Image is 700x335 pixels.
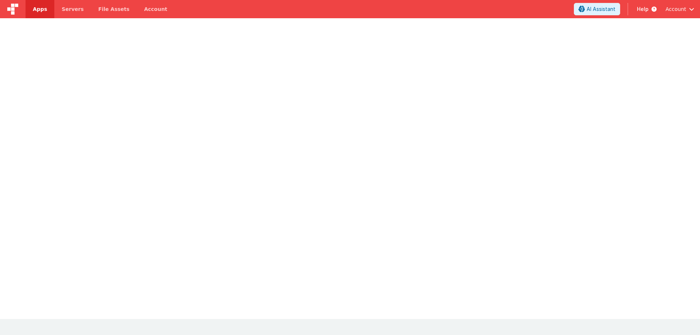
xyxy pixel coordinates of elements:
button: AI Assistant [574,3,620,15]
span: Help [637,5,649,13]
span: File Assets [98,5,130,13]
span: Account [665,5,686,13]
span: AI Assistant [587,5,615,13]
span: Apps [33,5,47,13]
button: Account [665,5,694,13]
span: Servers [62,5,83,13]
